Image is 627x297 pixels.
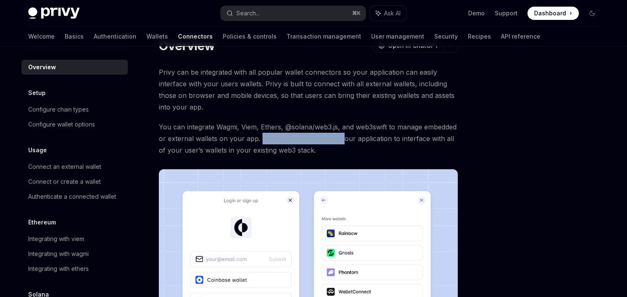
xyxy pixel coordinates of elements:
h5: Ethereum [28,217,56,227]
div: Authenticate a connected wallet [28,192,116,202]
img: dark logo [28,7,80,19]
div: Configure wallet options [28,119,95,129]
a: Wallets [146,27,168,46]
div: Connect an external wallet [28,162,101,172]
a: Overview [22,60,128,75]
a: Authentication [94,27,136,46]
div: Connect or create a wallet [28,177,101,187]
span: Ask AI [384,9,401,17]
a: Transaction management [287,27,361,46]
span: Dashboard [534,9,566,17]
a: Policies & controls [223,27,277,46]
a: Authenticate a connected wallet [22,189,128,204]
h5: Usage [28,145,47,155]
a: Connect or create a wallet [22,174,128,189]
a: Connect an external wallet [22,159,128,174]
a: Support [495,9,518,17]
h5: Setup [28,88,46,98]
a: User management [371,27,424,46]
a: Security [434,27,458,46]
div: Search... [236,8,260,18]
a: Dashboard [527,7,579,20]
a: Integrating with wagmi [22,246,128,261]
span: You can integrate Wagmi, Viem, Ethers, @solana/web3.js, and web3swift to manage embedded or exter... [159,121,458,156]
button: Toggle dark mode [586,7,599,20]
div: Integrating with ethers [28,264,89,274]
span: ⌘ K [352,10,361,17]
a: API reference [501,27,540,46]
a: Configure wallet options [22,117,128,132]
a: Integrating with viem [22,231,128,246]
a: Demo [468,9,485,17]
a: Recipes [468,27,491,46]
div: Integrating with viem [28,234,84,244]
a: Connectors [178,27,213,46]
button: Ask AI [370,6,406,21]
button: Search...⌘K [221,6,366,21]
div: Integrating with wagmi [28,249,89,259]
div: Configure chain types [28,105,89,114]
a: Welcome [28,27,55,46]
a: Configure chain types [22,102,128,117]
a: Basics [65,27,84,46]
div: Overview [28,62,56,72]
span: Privy can be integrated with all popular wallet connectors so your application can easily interfa... [159,66,458,113]
a: Integrating with ethers [22,261,128,276]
